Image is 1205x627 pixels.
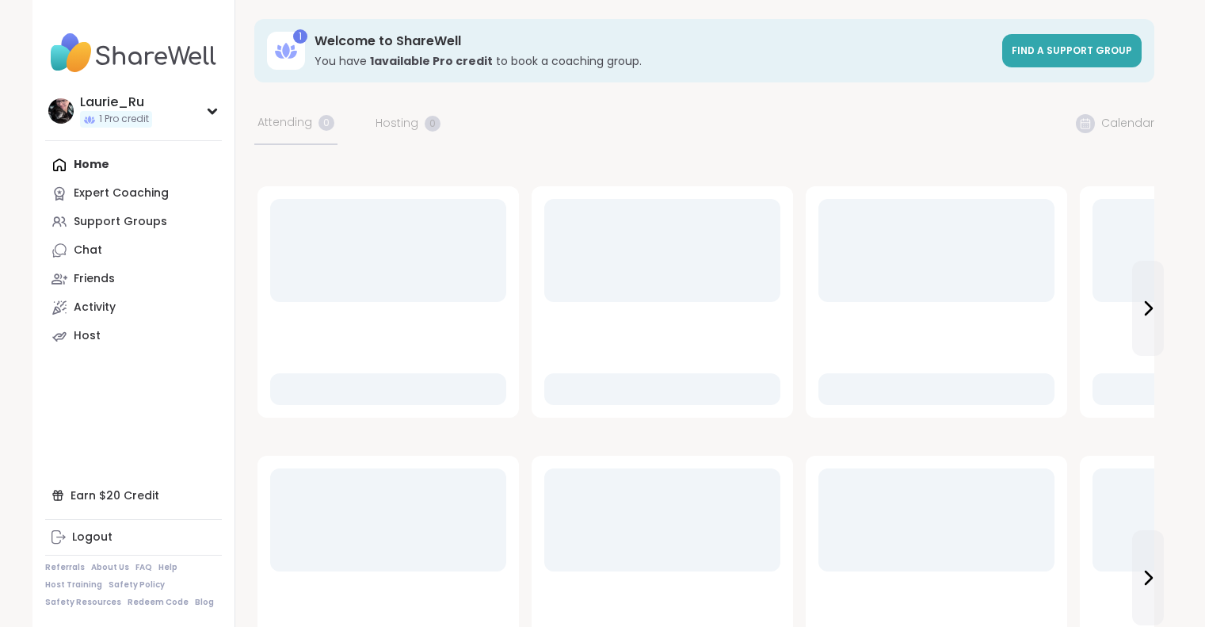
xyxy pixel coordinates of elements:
[1002,34,1142,67] a: Find a support group
[293,29,307,44] div: 1
[109,579,165,591] a: Safety Policy
[315,53,993,69] h3: You have to book a coaching group.
[74,214,167,230] div: Support Groups
[135,562,152,573] a: FAQ
[74,243,102,258] div: Chat
[45,265,222,293] a: Friends
[45,523,222,552] a: Logout
[48,98,74,124] img: Laurie_Ru
[72,530,112,545] div: Logout
[45,562,85,573] a: Referrals
[45,579,102,591] a: Host Training
[74,271,115,287] div: Friends
[370,53,493,69] b: 1 available Pro credit
[158,562,177,573] a: Help
[74,300,116,315] div: Activity
[45,481,222,510] div: Earn $20 Credit
[45,25,222,81] img: ShareWell Nav Logo
[1012,44,1132,57] span: Find a support group
[45,179,222,208] a: Expert Coaching
[99,113,149,126] span: 1 Pro credit
[91,562,129,573] a: About Us
[195,597,214,608] a: Blog
[45,208,222,236] a: Support Groups
[315,32,993,50] h3: Welcome to ShareWell
[74,185,169,201] div: Expert Coaching
[45,597,121,608] a: Safety Resources
[80,94,152,111] div: Laurie_Ru
[128,597,189,608] a: Redeem Code
[45,322,222,350] a: Host
[45,236,222,265] a: Chat
[74,328,101,344] div: Host
[45,293,222,322] a: Activity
